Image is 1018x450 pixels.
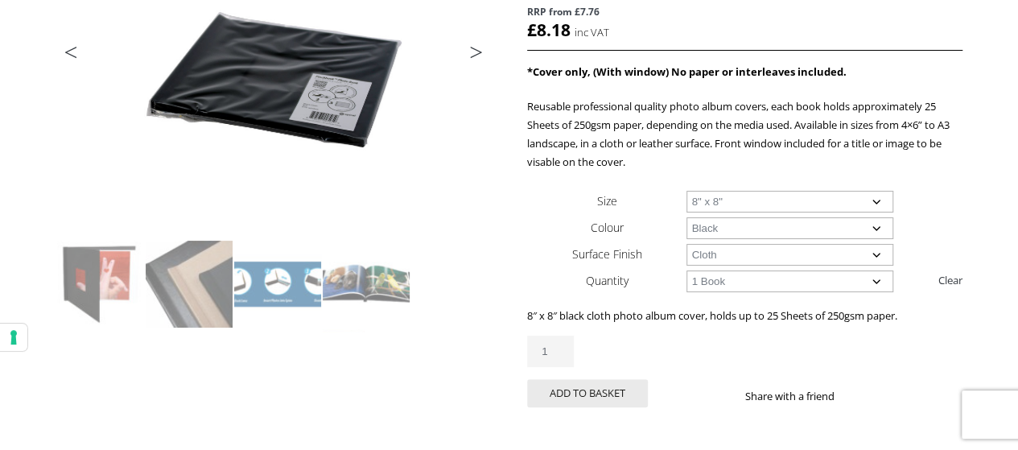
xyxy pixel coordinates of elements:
[323,329,410,416] img: Pinchbook Photo Book Covers* with Front Window - Image 8
[146,329,233,416] img: Pinchbook Photo Book Covers* with Front Window - Image 6
[527,379,648,407] button: Add to basket
[234,329,321,416] img: Pinchbook Photo Book Covers* with Front Window - Image 7
[146,241,233,328] img: Pinchbook Photo Book Covers* with Front Window - Image 2
[57,329,144,416] img: Pinchbook Photo Book Covers* with Front Window - Image 5
[234,241,321,328] img: Pinchbook Photo Book Covers* with Front Window - Image 3
[586,273,629,288] label: Quantity
[572,246,642,262] label: Surface Finish
[527,307,962,325] p: 8″ x 8″ black cloth photo album cover, holds up to 25 Sheets of 250gsm paper.
[527,336,574,367] input: Product quantity
[744,387,853,406] p: Share with a friend
[527,19,571,41] bdi: 8.18
[591,220,624,235] label: Colour
[527,64,847,79] strong: *Cover only, (With window) No paper or interleaves included.
[57,241,144,328] img: Pinchbook Photo Book Covers* with Front Window
[597,193,617,208] label: Size
[323,241,410,328] img: Pinchbook Photo Book Covers* with Front Window - Image 4
[527,19,537,41] span: £
[892,390,905,403] img: email sharing button
[938,267,962,293] a: Clear options
[872,390,885,403] img: twitter sharing button
[853,390,866,403] img: facebook sharing button
[527,2,962,21] span: RRP from £7.76
[527,97,962,171] p: Reusable professional quality photo album covers, each book holds approximately 25 Sheets of 250g...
